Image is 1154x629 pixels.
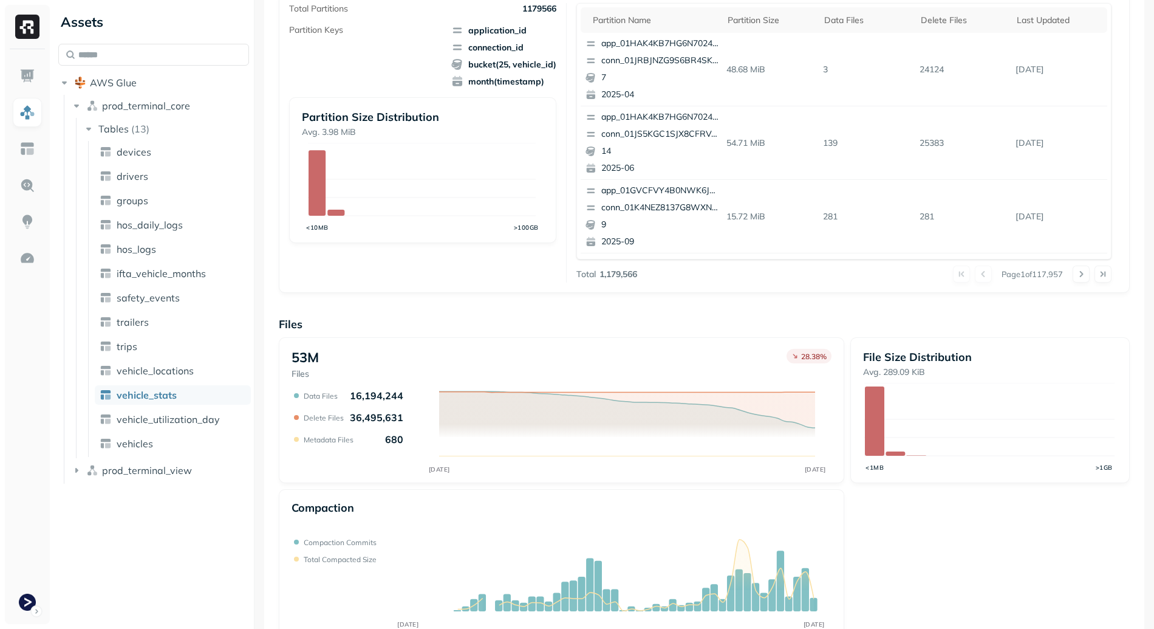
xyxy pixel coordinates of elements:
p: Total [576,269,596,280]
p: Partition Keys [289,24,343,36]
a: hos_daily_logs [95,215,251,235]
button: app_01HAK4KB7HG6N7024210G3S8D5conn_01JRBJNZG9S6BR4SKVSWCK9RTS72025-04 [581,33,724,106]
tspan: [DATE] [428,466,449,473]
img: table [100,340,112,352]
p: 2025-06 [601,162,719,174]
p: 139 [818,132,915,154]
p: 14 [601,145,719,157]
a: devices [95,142,251,162]
img: table [100,389,112,401]
div: Last updated [1017,15,1101,26]
div: Partition name [593,15,716,26]
p: 3 [818,59,915,80]
span: prod_terminal_core [102,100,190,112]
span: Tables [98,123,129,135]
span: trailers [117,316,149,328]
p: 53M [292,349,319,366]
span: AWS Glue [90,77,137,89]
span: vehicles [117,438,153,450]
p: Partition Size Distribution [302,110,544,124]
p: conn_01K4NEZ8137G8WXNV00CK90XW1 [601,202,719,214]
p: Metadata Files [304,435,353,444]
p: ( 13 ) [131,123,149,135]
span: safety_events [117,292,180,304]
span: vehicle_locations [117,365,194,377]
img: Asset Explorer [19,141,35,157]
p: Page 1 of 117,957 [1002,269,1063,280]
p: 281 [818,206,915,227]
p: 36,495,631 [350,411,403,424]
button: app_01GVCFVY4B0NWK6JYK87JP2WRPconn_01K4NEZ8137G8WXNV00CK90XW192025-09 [581,180,724,253]
img: namespace [86,100,98,112]
img: table [100,413,112,425]
p: 2025-09 [601,236,719,248]
span: prod_terminal_view [102,464,192,476]
p: 24124 [915,59,1011,80]
tspan: [DATE] [397,620,418,628]
a: trips [95,337,251,356]
a: vehicle_locations [95,361,251,380]
img: table [100,438,112,450]
p: app_01GVCFVY4B0NWK6JYK87JP2WRP [601,185,719,197]
span: application_id [451,24,556,36]
a: ifta_vehicle_months [95,264,251,283]
p: 15.72 MiB [722,206,818,227]
span: bucket(25, vehicle_id) [451,58,556,70]
p: app_01HAK4KB7HG6N7024210G3S8D5 [601,111,719,123]
a: drivers [95,167,251,186]
p: Sep 13, 2025 [1011,132,1107,154]
img: Query Explorer [19,177,35,193]
p: Compaction commits [304,538,377,547]
p: Sep 13, 2025 [1011,59,1107,80]
p: Files [279,317,1130,331]
p: Avg. 289.09 KiB [863,366,1117,378]
img: namespace [86,464,98,476]
tspan: >100GB [513,224,538,232]
button: prod_terminal_core [70,96,250,115]
p: Files [292,368,319,380]
img: Terminal [19,594,36,611]
tspan: [DATE] [804,466,825,473]
a: groups [95,191,251,210]
p: Compaction [292,501,354,515]
img: Ryft [15,15,39,39]
img: table [100,243,112,255]
button: AWS Glue [58,73,249,92]
img: table [100,194,112,207]
span: vehicle_stats [117,389,177,401]
p: 680 [385,433,403,445]
p: 1,179,566 [599,269,637,280]
span: trips [117,340,137,352]
p: Sep 13, 2025 [1011,206,1107,227]
span: devices [117,146,151,158]
p: 7 [601,72,719,84]
a: hos_logs [95,239,251,259]
p: conn_01JRBJNZG9S6BR4SKVSWCK9RTS [601,55,719,67]
div: Delete Files [921,15,1005,26]
tspan: >1GB [1095,464,1112,472]
img: table [100,170,112,182]
img: Assets [19,105,35,120]
p: Avg. 3.98 MiB [302,126,544,138]
span: hos_logs [117,243,156,255]
img: Insights [19,214,35,230]
p: Delete Files [304,413,344,422]
span: hos_daily_logs [117,219,183,231]
button: Tables(13) [83,119,250,139]
a: vehicle_utilization_day [95,410,251,429]
img: table [100,365,112,377]
p: 28.38 % [801,352,827,361]
tspan: [DATE] [803,620,824,628]
button: prod_terminal_view [70,461,250,480]
button: app_01HAK4KB7HG6N7024210G3S8D5conn_01JS5KGC1SJX8CFRVA6JK8DECE142025-06 [581,106,724,179]
img: root [74,77,86,89]
p: 9 [601,219,719,231]
img: Optimization [19,250,35,266]
img: table [100,219,112,231]
tspan: <10MB [306,224,329,232]
tspan: <1MB [865,464,884,472]
span: month(timestamp) [451,75,556,88]
span: drivers [117,170,148,182]
span: groups [117,194,148,207]
span: connection_id [451,41,556,53]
